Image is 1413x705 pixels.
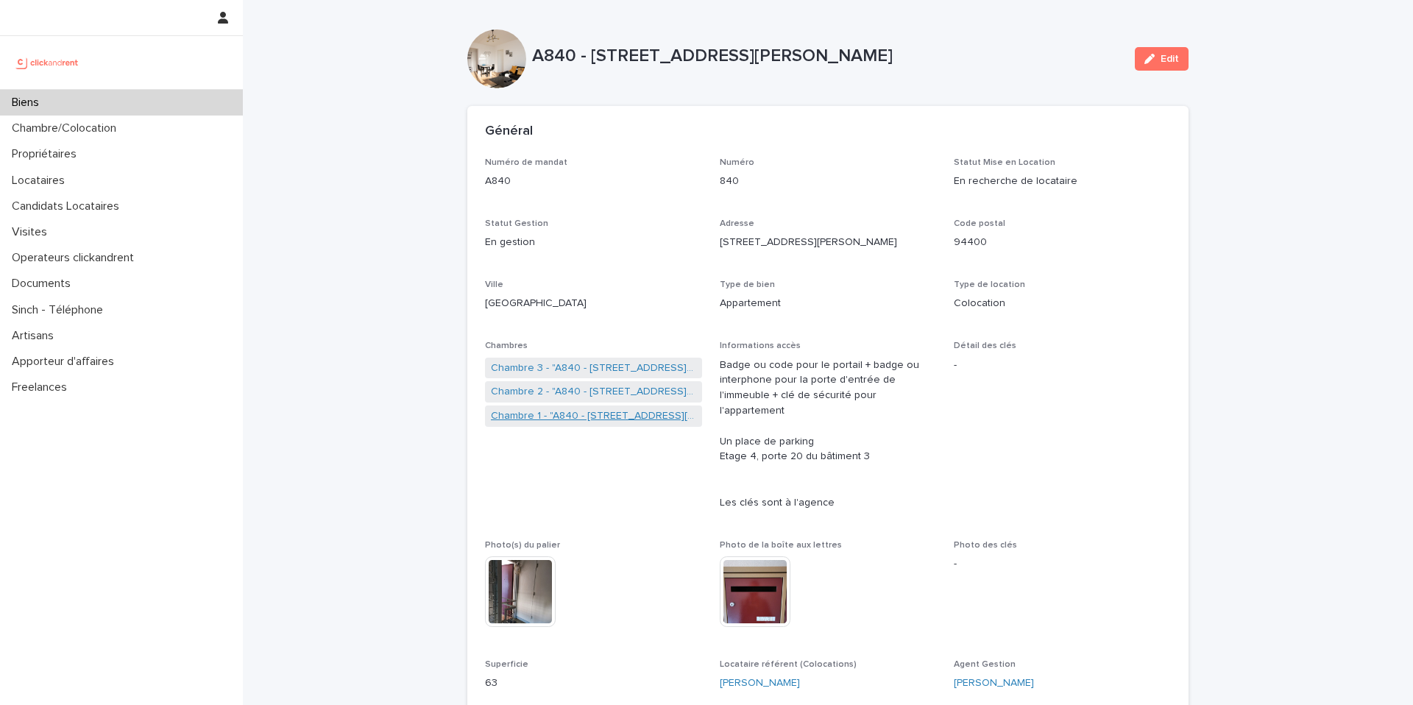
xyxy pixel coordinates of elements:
span: Numéro [720,158,754,167]
p: 840 [720,174,937,189]
p: Biens [6,96,51,110]
p: Propriétaires [6,147,88,161]
p: [GEOGRAPHIC_DATA] [485,296,702,311]
a: Chambre 1 - "A840 - [STREET_ADDRESS][PERSON_NAME]" [491,408,696,424]
span: Code postal [954,219,1005,228]
span: Détail des clés [954,341,1016,350]
p: 94400 [954,235,1171,250]
p: Chambre/Colocation [6,121,128,135]
p: A840 - [STREET_ADDRESS][PERSON_NAME] [532,46,1123,67]
span: Photo des clés [954,541,1017,550]
p: - [954,556,1171,572]
span: Statut Gestion [485,219,548,228]
span: Adresse [720,219,754,228]
span: Superficie [485,660,528,669]
p: Appartement [720,296,937,311]
a: Chambre 2 - "A840 - [STREET_ADDRESS][PERSON_NAME]" [491,384,696,400]
span: Photo(s) du palier [485,541,560,550]
p: Visites [6,225,59,239]
span: Edit [1161,54,1179,64]
span: Statut Mise en Location [954,158,1055,167]
p: En recherche de locataire [954,174,1171,189]
a: [PERSON_NAME] [720,676,800,691]
p: En gestion [485,235,702,250]
span: Chambres [485,341,528,350]
span: Photo de la boîte aux lettres [720,541,842,550]
p: A840 [485,174,702,189]
a: Chambre 3 - "A840 - [STREET_ADDRESS][PERSON_NAME]" [491,361,696,376]
img: UCB0brd3T0yccxBKYDjQ [12,48,83,77]
p: Operateurs clickandrent [6,251,146,265]
p: 63 [485,676,702,691]
p: Apporteur d'affaires [6,355,126,369]
span: Informations accès [720,341,801,350]
span: Type de bien [720,280,775,289]
p: Locataires [6,174,77,188]
span: Numéro de mandat [485,158,567,167]
p: - [954,358,1171,373]
span: Ville [485,280,503,289]
a: [PERSON_NAME] [954,676,1034,691]
p: Sinch - Téléphone [6,303,115,317]
p: Colocation [954,296,1171,311]
span: Locataire référent (Colocations) [720,660,857,669]
p: Candidats Locataires [6,199,131,213]
span: Type de location [954,280,1025,289]
span: Agent Gestion [954,660,1016,669]
h2: Général [485,124,533,140]
p: Documents [6,277,82,291]
p: Artisans [6,329,65,343]
button: Edit [1135,47,1189,71]
p: Freelances [6,380,79,394]
p: Badge ou code pour le portail + badge ou interphone pour la porte d'entrée de l'immeuble + clé de... [720,358,937,511]
p: [STREET_ADDRESS][PERSON_NAME] [720,235,937,250]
